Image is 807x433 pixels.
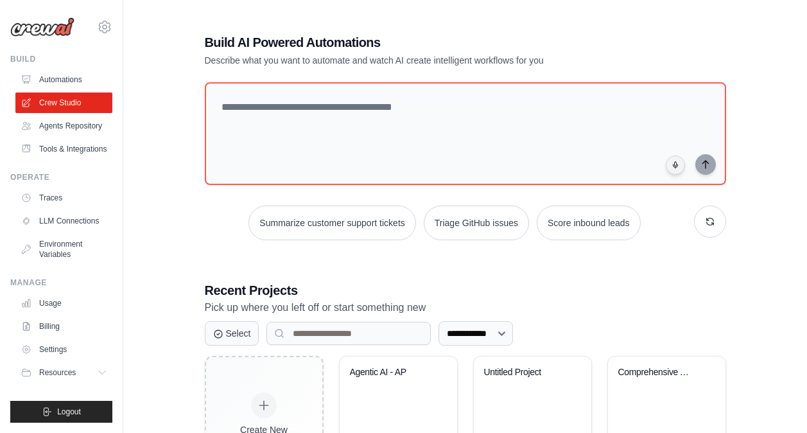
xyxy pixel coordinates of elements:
[666,155,685,175] button: Click to speak your automation idea
[15,362,112,383] button: Resources
[10,17,74,37] img: Logo
[57,407,81,417] span: Logout
[205,299,726,316] p: Pick up where you left off or start something new
[15,211,112,231] a: LLM Connections
[484,367,562,378] div: Untitled Project
[39,367,76,378] span: Resources
[205,54,636,67] p: Describe what you want to automate and watch AI create intelligent workflows for you
[205,321,259,346] button: Select
[424,206,529,240] button: Triage GitHub issues
[10,54,112,64] div: Build
[15,339,112,360] a: Settings
[15,188,112,208] a: Traces
[15,316,112,337] a: Billing
[15,93,112,113] a: Crew Studio
[15,139,112,159] a: Tools & Integrations
[618,367,696,378] div: Comprehensive AP Automation Pipeline
[10,278,112,288] div: Manage
[15,69,112,90] a: Automations
[10,401,112,423] button: Logout
[205,281,726,299] h3: Recent Projects
[248,206,415,240] button: Summarize customer support tickets
[205,33,636,51] h1: Build AI Powered Automations
[350,367,428,378] div: Agentic AI - AP
[15,116,112,136] a: Agents Repository
[10,172,112,182] div: Operate
[15,234,112,265] a: Environment Variables
[15,293,112,314] a: Usage
[537,206,641,240] button: Score inbound leads
[694,206,726,238] button: Get new suggestions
